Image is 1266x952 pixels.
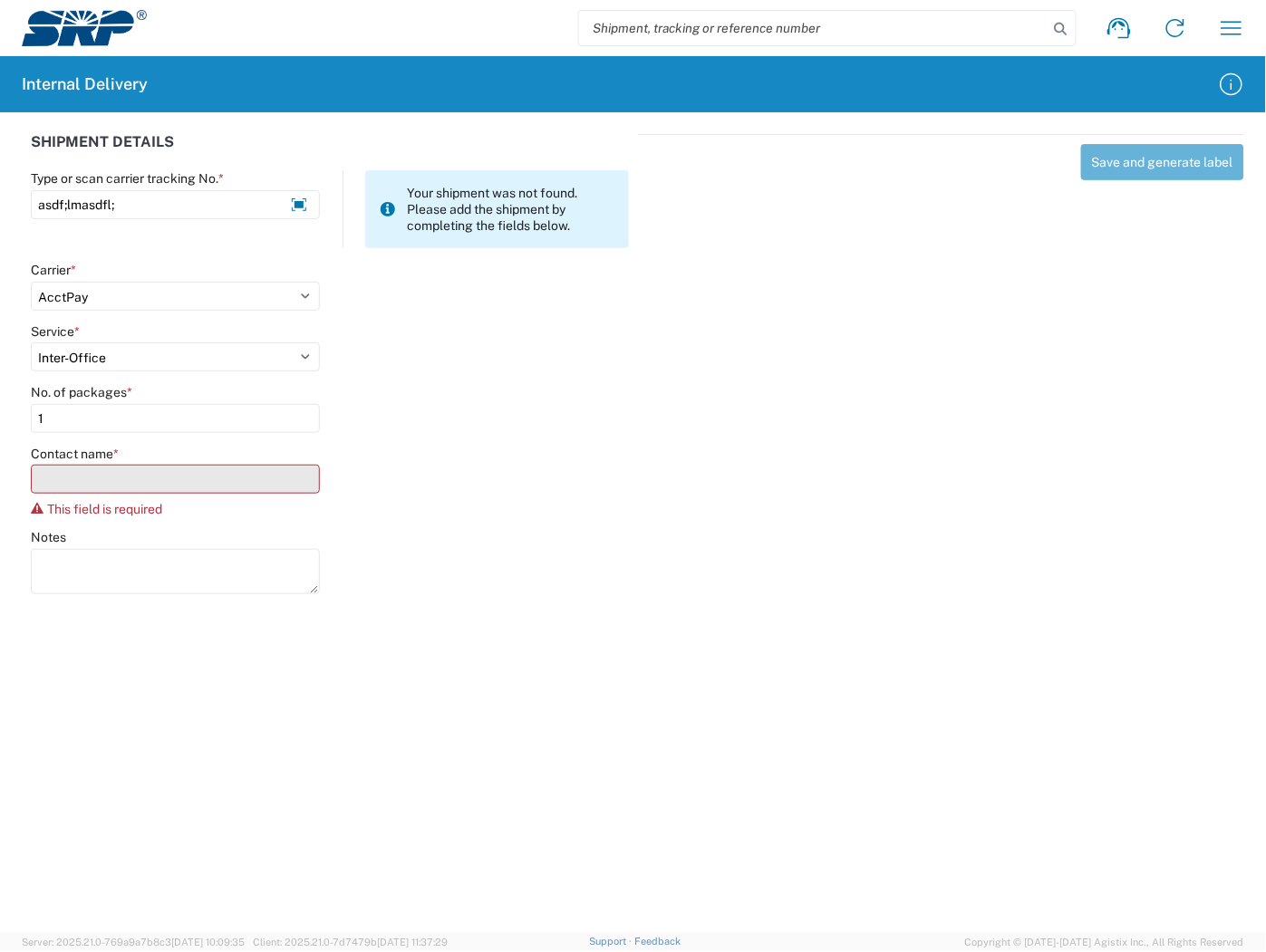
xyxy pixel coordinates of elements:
[31,262,76,278] label: Carrier
[407,185,614,234] span: Your shipment was not found. Please add the shipment by completing the fields below.
[31,323,80,340] label: Service
[31,446,119,462] label: Contact name
[579,11,1049,45] input: Shipment, tracking or reference number
[634,937,681,947] a: Feedback
[31,384,132,400] label: No. of packages
[22,10,147,46] img: srp
[22,938,245,948] span: Server: 2025.21.0-769a9a7b8c3
[47,502,162,516] span: This field is required
[965,935,1244,951] span: Copyright © [DATE]-[DATE] Agistix Inc., All Rights Reserved
[31,170,224,187] label: Type or scan carrier tracking No.
[171,938,245,948] span: [DATE] 10:09:35
[31,529,66,545] label: Notes
[590,937,635,947] a: Support
[377,938,448,948] span: [DATE] 11:37:29
[31,134,629,170] div: SHIPMENT DETAILS
[253,938,448,948] span: Client: 2025.21.0-7d7479b
[22,73,148,95] h2: Internal Delivery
